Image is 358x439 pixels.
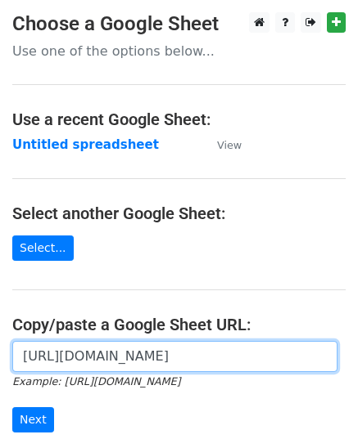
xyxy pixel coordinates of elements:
h4: Copy/paste a Google Sheet URL: [12,315,346,334]
h3: Choose a Google Sheet [12,12,346,36]
p: Use one of the options below... [12,43,346,60]
h4: Use a recent Google Sheet: [12,110,346,129]
a: Select... [12,235,74,261]
a: Untitled spreadsheet [12,137,159,152]
a: View [201,137,242,152]
small: Example: [URL][DOMAIN_NAME] [12,375,180,387]
iframe: Chat Widget [276,361,358,439]
h4: Select another Google Sheet: [12,204,346,223]
small: View [217,139,242,151]
input: Paste your Google Sheet URL here [12,341,338,372]
input: Next [12,407,54,432]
